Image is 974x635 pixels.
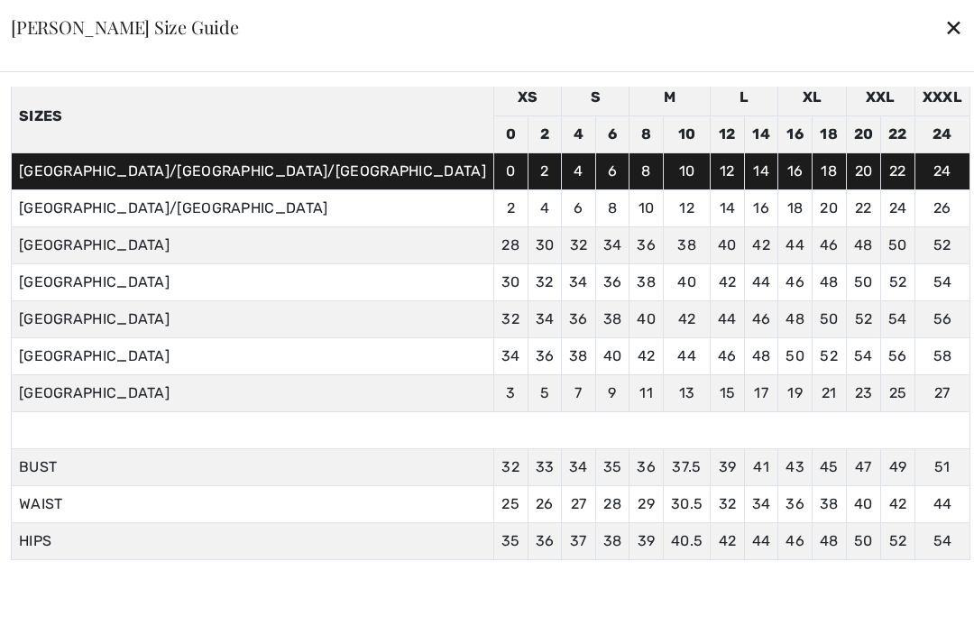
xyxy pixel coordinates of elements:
td: 12 [663,190,710,227]
span: 37.5 [672,458,701,475]
td: 36 [562,301,596,338]
span: 25 [501,495,519,512]
td: 44 [778,227,813,264]
td: 56 [881,338,915,375]
td: 42 [663,301,710,338]
td: 50 [812,301,846,338]
td: 25 [881,375,915,412]
td: 10 [663,116,710,153]
td: 38 [663,227,710,264]
td: 2 [493,190,528,227]
td: 7 [562,375,596,412]
td: 44 [711,301,745,338]
span: 34 [569,458,588,475]
span: 44 [752,532,771,549]
span: 36 [637,458,656,475]
td: XL [778,79,846,116]
td: 36 [629,227,664,264]
td: 54 [914,264,969,301]
span: 54 [933,532,952,549]
td: 3 [493,375,528,412]
span: 26 [536,495,554,512]
td: 4 [562,116,596,153]
div: ✕ [944,8,963,46]
td: 5 [528,375,562,412]
td: 26 [914,190,969,227]
td: 12 [711,116,745,153]
td: 19 [778,375,813,412]
span: 38 [820,495,839,512]
span: 29 [638,495,655,512]
td: 2 [528,153,562,190]
td: 40 [711,227,745,264]
td: 0 [493,153,528,190]
td: 18 [812,153,846,190]
span: 51 [934,458,951,475]
td: 48 [846,227,881,264]
td: 46 [711,338,745,375]
span: 42 [719,532,737,549]
td: 28 [493,227,528,264]
td: 8 [629,153,664,190]
td: 14 [744,116,778,153]
td: 6 [562,190,596,227]
td: 50 [778,338,813,375]
td: 4 [528,190,562,227]
td: 46 [744,301,778,338]
span: 32 [501,458,519,475]
td: 6 [595,116,629,153]
span: 37 [570,532,587,549]
td: 16 [778,153,813,190]
td: L [711,79,778,116]
td: 38 [629,264,664,301]
td: 13 [663,375,710,412]
span: 40 [854,495,873,512]
span: 42 [889,495,907,512]
span: 36 [536,532,555,549]
span: 30.5 [671,495,703,512]
td: [GEOGRAPHIC_DATA]/[GEOGRAPHIC_DATA] [11,190,493,227]
span: 39 [719,458,737,475]
td: 15 [711,375,745,412]
span: 27 [571,495,587,512]
td: 38 [562,338,596,375]
td: 24 [914,116,969,153]
span: 47 [855,458,872,475]
td: 46 [812,227,846,264]
td: 24 [914,153,969,190]
td: 18 [778,190,813,227]
span: 34 [752,495,771,512]
td: 30 [493,264,528,301]
div: [PERSON_NAME] Size Guide [11,18,239,36]
td: 16 [778,116,813,153]
td: 21 [812,375,846,412]
td: 17 [744,375,778,412]
td: 48 [778,301,813,338]
td: 20 [812,190,846,227]
td: 22 [881,116,915,153]
span: 52 [889,532,907,549]
td: 34 [493,338,528,375]
span: 49 [889,458,907,475]
td: 50 [846,264,881,301]
td: BUST [11,449,493,486]
td: 32 [562,227,596,264]
span: 41 [753,458,769,475]
td: 32 [493,301,528,338]
td: 0 [493,116,528,153]
td: 14 [744,153,778,190]
td: 52 [812,338,846,375]
span: 39 [638,532,656,549]
td: 8 [595,190,629,227]
span: 35 [603,458,622,475]
span: 35 [501,532,520,549]
td: 12 [711,153,745,190]
td: [GEOGRAPHIC_DATA] [11,301,493,338]
span: 45 [820,458,839,475]
td: 9 [595,375,629,412]
td: 14 [711,190,745,227]
span: 32 [719,495,737,512]
td: 40 [595,338,629,375]
td: S [562,79,629,116]
td: 10 [629,190,664,227]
